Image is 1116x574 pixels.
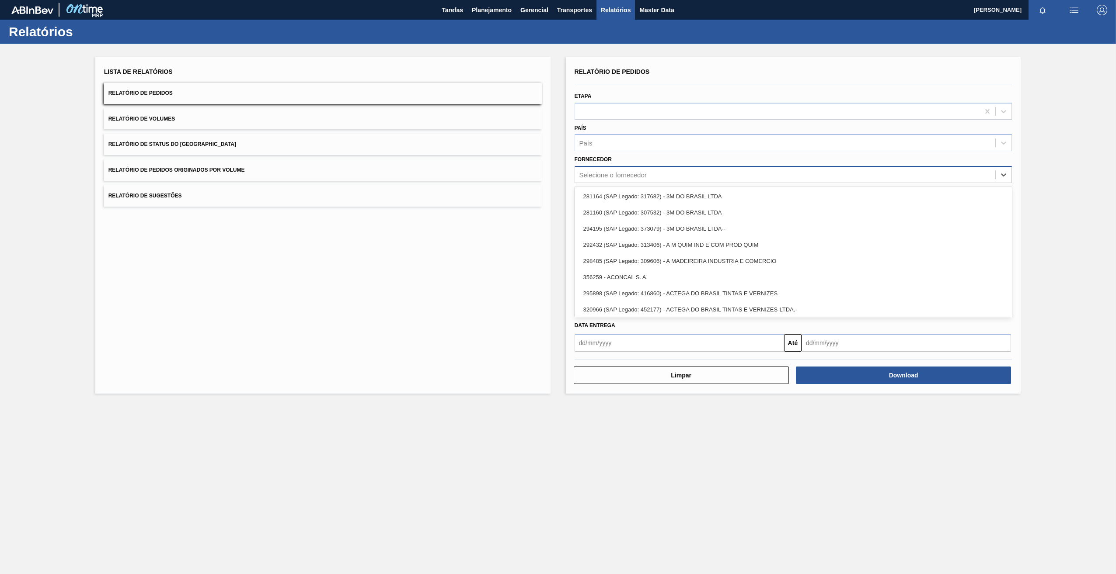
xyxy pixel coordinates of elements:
span: Relatório de Sugestões [108,193,182,199]
button: Até [784,334,802,352]
input: dd/mm/yyyy [575,334,784,352]
span: Relatório de Pedidos [575,68,650,75]
button: Relatório de Status do [GEOGRAPHIC_DATA] [104,134,542,155]
div: Selecione o fornecedor [579,171,647,179]
span: Transportes [557,5,592,15]
div: 320966 (SAP Legado: 452177) - ACTEGA DO BRASIL TINTAS E VERNIZES-LTDA.- [575,301,1012,318]
button: Relatório de Sugestões [104,185,542,207]
div: País [579,139,593,147]
span: Lista de Relatórios [104,68,173,75]
span: Relatório de Status do [GEOGRAPHIC_DATA] [108,141,236,147]
button: Limpar [574,367,789,384]
div: 295898 (SAP Legado: 416860) - ACTEGA DO BRASIL TINTAS E VERNIZES [575,285,1012,301]
div: 292432 (SAP Legado: 313406) - A M QUIM IND E COM PROD QUIM [575,237,1012,253]
span: Master Data [639,5,674,15]
img: TNhmsLtSVTkK8tSr43FrP2fwEKptu5GPRR3wAAAABJRU5ErkJggg== [11,6,53,14]
button: Relatório de Volumes [104,108,542,130]
span: Tarefas [442,5,463,15]
button: Relatório de Pedidos Originados por Volume [104,159,542,181]
div: 294195 (SAP Legado: 373079) - 3M DO BRASIL LTDA-- [575,221,1012,237]
span: Planejamento [472,5,512,15]
div: 298485 (SAP Legado: 309606) - A MADEIREIRA INDUSTRIA E COMERCIO [575,253,1012,269]
button: Notificações [1029,4,1057,16]
label: País [575,125,586,131]
span: Relatório de Volumes [108,116,175,122]
span: Relatório de Pedidos Originados por Volume [108,167,245,173]
span: Relatórios [601,5,631,15]
h1: Relatórios [9,27,164,37]
img: Logout [1097,5,1107,15]
div: 281160 (SAP Legado: 307532) - 3M DO BRASIL LTDA [575,204,1012,221]
span: Gerencial [520,5,548,15]
div: 281164 (SAP Legado: 317682) - 3M DO BRASIL LTDA [575,188,1012,204]
span: Relatório de Pedidos [108,90,173,96]
label: Etapa [575,93,592,99]
span: Data entrega [575,322,615,328]
button: Relatório de Pedidos [104,83,542,104]
input: dd/mm/yyyy [802,334,1011,352]
label: Fornecedor [575,156,612,163]
img: userActions [1069,5,1079,15]
div: 356259 - ACONCAL S. A. [575,269,1012,285]
button: Download [796,367,1011,384]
